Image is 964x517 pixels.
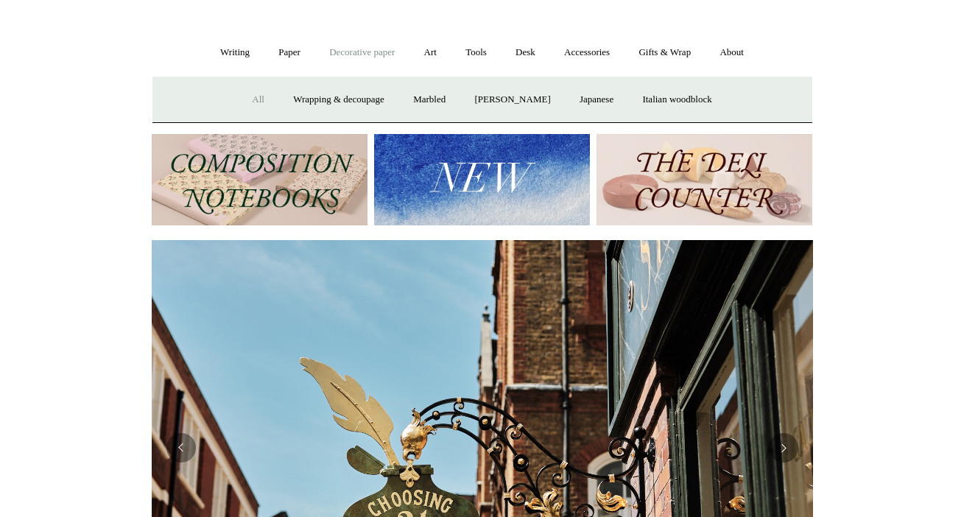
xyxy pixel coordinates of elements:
img: New.jpg__PID:f73bdf93-380a-4a35-bcfe-7823039498e1 [374,134,590,226]
button: Previous [166,433,196,463]
a: Accessories [551,33,623,72]
a: Tools [452,33,500,72]
img: 202302 Composition ledgers.jpg__PID:69722ee6-fa44-49dd-a067-31375e5d54ec [152,134,367,226]
a: Art [411,33,450,72]
a: Decorative paper [316,33,408,72]
a: Gifts & Wrap [625,33,704,72]
a: All [239,80,278,119]
a: Marbled [400,80,459,119]
a: [PERSON_NAME] [461,80,563,119]
button: Next [769,433,798,463]
a: Writing [207,33,263,72]
a: Desk [502,33,549,72]
a: About [706,33,757,72]
a: Japanese [566,80,627,119]
img: The Deli Counter [597,134,812,226]
a: Wrapping & decoupage [280,80,398,119]
a: Italian woodblock [629,80,725,119]
a: Paper [265,33,314,72]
